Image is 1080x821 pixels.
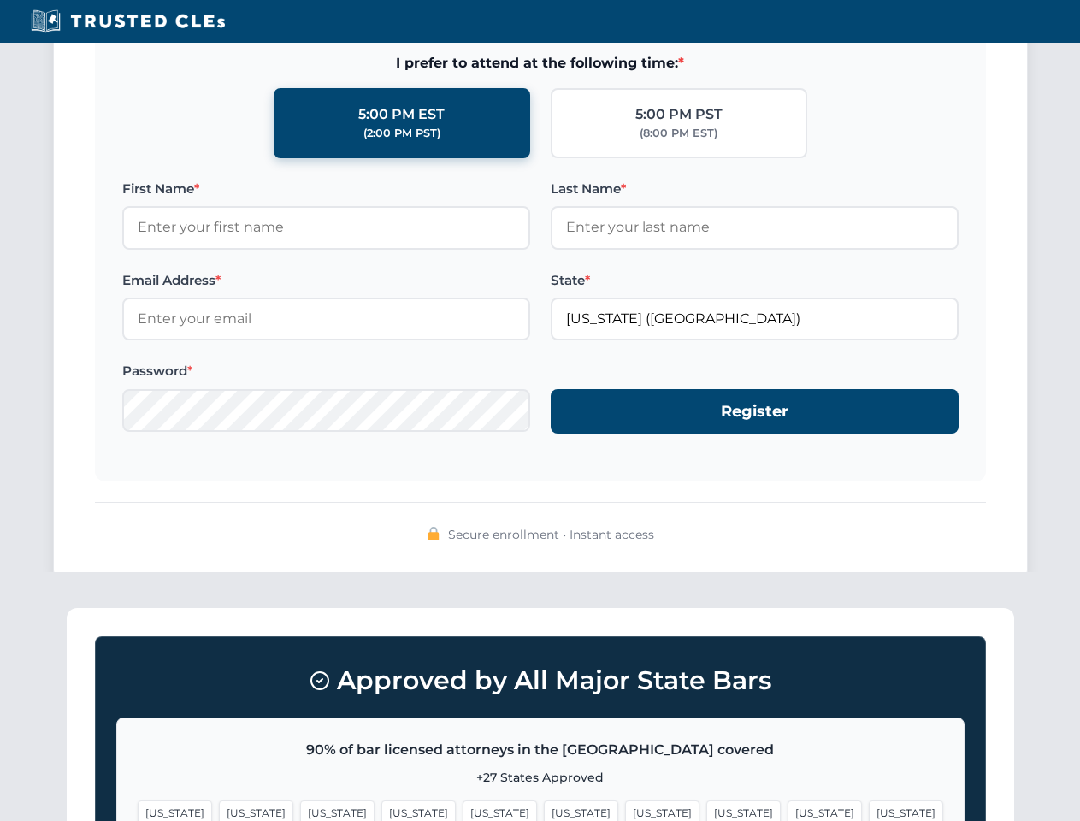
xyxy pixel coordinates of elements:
[551,270,959,291] label: State
[551,389,959,434] button: Register
[363,125,440,142] div: (2:00 PM PST)
[122,361,530,381] label: Password
[640,125,717,142] div: (8:00 PM EST)
[635,103,723,126] div: 5:00 PM PST
[122,52,959,74] span: I prefer to attend at the following time:
[116,658,965,704] h3: Approved by All Major State Bars
[138,768,943,787] p: +27 States Approved
[551,179,959,199] label: Last Name
[138,739,943,761] p: 90% of bar licensed attorneys in the [GEOGRAPHIC_DATA] covered
[551,298,959,340] input: California (CA)
[122,298,530,340] input: Enter your email
[448,525,654,544] span: Secure enrollment • Instant access
[358,103,445,126] div: 5:00 PM EST
[26,9,230,34] img: Trusted CLEs
[427,527,440,540] img: 🔒
[122,206,530,249] input: Enter your first name
[122,270,530,291] label: Email Address
[122,179,530,199] label: First Name
[551,206,959,249] input: Enter your last name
